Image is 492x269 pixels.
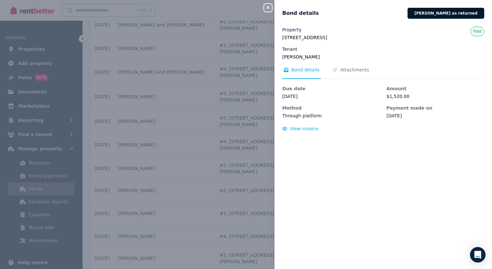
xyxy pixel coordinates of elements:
[282,34,484,41] legend: [STREET_ADDRESS]
[291,67,319,73] span: Bond details
[282,113,380,119] dd: Through platform
[282,46,297,52] label: Tenant
[340,67,369,73] span: Attachments
[290,126,319,131] span: View invoice
[473,29,481,34] span: Paid
[282,125,318,132] button: View invoice
[282,9,319,17] span: Bond details
[386,113,484,119] dd: [DATE]
[282,105,380,111] dt: Method
[282,85,380,92] dt: Due date
[386,93,484,100] dd: $1,520.00
[282,54,484,60] legend: [PERSON_NAME]
[386,85,484,92] dt: Amount
[408,8,484,19] button: [PERSON_NAME] as returned
[282,27,301,33] label: Property
[386,105,484,111] dt: Payment made on
[282,67,484,79] nav: Tabs
[470,247,486,263] div: Open Intercom Messenger
[282,93,380,100] dd: [DATE]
